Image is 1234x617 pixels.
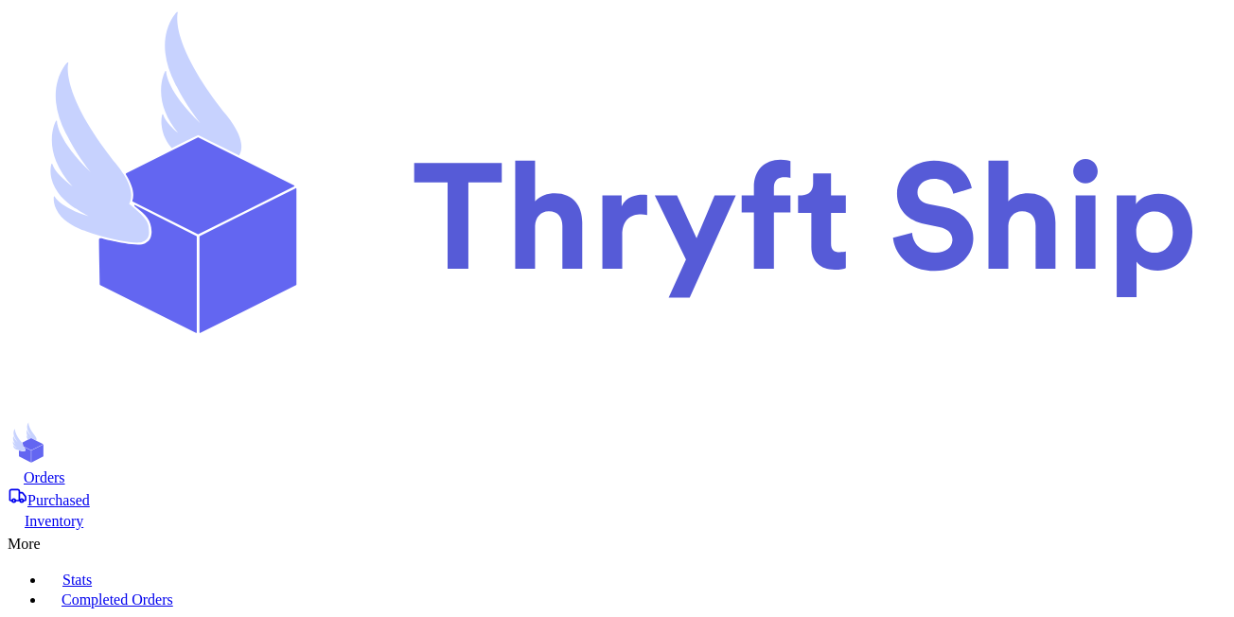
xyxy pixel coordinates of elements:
[8,530,1226,553] div: More
[8,467,1226,486] a: Orders
[45,589,1226,608] a: Completed Orders
[8,486,1226,509] a: Purchased
[45,568,1226,589] a: Stats
[8,509,1226,530] a: Inventory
